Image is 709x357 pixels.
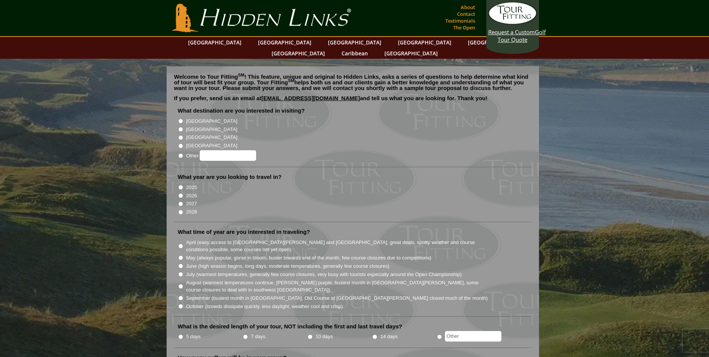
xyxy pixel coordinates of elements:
label: October (crowds dissipate quickly, less daylight, weather cool and crisp) [186,303,343,310]
a: [GEOGRAPHIC_DATA] [184,37,245,48]
a: [GEOGRAPHIC_DATA] [324,37,385,48]
a: [GEOGRAPHIC_DATA] [381,48,442,59]
sup: SM [238,73,244,77]
p: Welcome to Tour Fitting ! This feature, unique and original to Hidden Links, asks a series of que... [174,74,531,91]
input: Other [445,331,501,342]
label: 2028 [186,208,197,216]
label: 2025 [186,184,197,191]
a: Caribbean [338,48,372,59]
label: July (warmest temperatures, generally few course closures, very busy with tourists especially aro... [186,271,462,278]
a: [GEOGRAPHIC_DATA] [254,37,315,48]
label: 14 days [380,333,398,340]
a: About [459,2,477,12]
span: Request a Custom [488,28,535,36]
label: June (high season begins, long days, moderate temperatures, generally few course closures) [186,262,390,270]
label: 2027 [186,200,197,207]
label: September (busiest month in [GEOGRAPHIC_DATA], Old Course at [GEOGRAPHIC_DATA][PERSON_NAME] close... [186,294,488,302]
a: Request a CustomGolf Tour Quote [488,2,537,43]
label: [GEOGRAPHIC_DATA] [186,126,237,133]
a: Contact [455,9,477,19]
label: What time of year are you interested in traveling? [178,228,310,236]
label: April (easy access to [GEOGRAPHIC_DATA][PERSON_NAME] and [GEOGRAPHIC_DATA], great deals, spotty w... [186,239,489,253]
p: If you prefer, send us an email at and tell us what you are looking for. Thank you! [174,95,531,107]
label: [GEOGRAPHIC_DATA] [186,117,237,125]
a: [GEOGRAPHIC_DATA] [464,37,525,48]
label: What is the desired length of your tour, NOT including the first and last travel days? [178,323,402,330]
sup: SM [288,78,295,83]
label: 10 days [316,333,333,340]
label: [GEOGRAPHIC_DATA] [186,142,237,150]
a: [GEOGRAPHIC_DATA] [268,48,329,59]
a: The Open [451,22,477,33]
a: [GEOGRAPHIC_DATA] [394,37,455,48]
label: May (always popular, gorse in bloom, busier towards end of the month, few course closures due to ... [186,254,431,262]
label: Other: [186,150,256,161]
label: [GEOGRAPHIC_DATA] [186,134,237,141]
input: Other: [200,150,256,161]
label: 2026 [186,192,197,200]
label: 7 days [251,333,266,340]
a: Testimonials [443,15,477,26]
label: What year are you looking to travel in? [178,173,282,181]
a: [EMAIL_ADDRESS][DOMAIN_NAME] [261,95,360,101]
label: August (warmest temperatures continue, [PERSON_NAME] purple, busiest month in [GEOGRAPHIC_DATA][P... [186,279,489,294]
label: 5 days [186,333,201,340]
label: What destination are you interested in visiting? [178,107,305,114]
